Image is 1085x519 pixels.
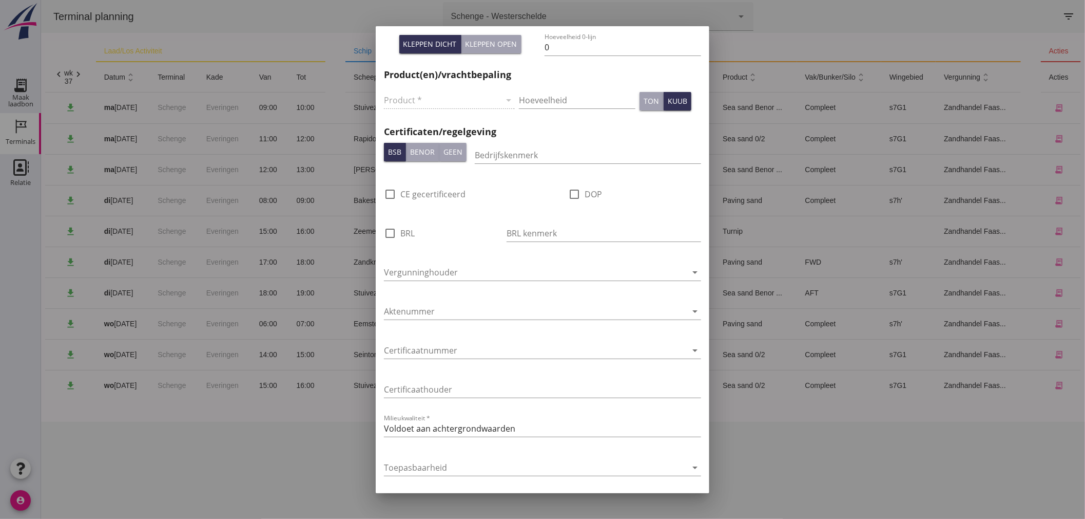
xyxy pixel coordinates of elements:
div: [DATE] [63,288,100,299]
i: unfold_more [359,72,370,83]
i: receipt_long [1014,165,1023,174]
td: Schenge [108,247,157,277]
th: hoeveelheid [557,62,618,92]
i: download [24,134,35,144]
td: Everingen [157,185,210,216]
i: directions_boat [457,197,464,204]
span: 18:00 [218,289,236,297]
i: directions_boat [467,135,474,142]
th: bestemming [426,62,537,92]
input: Milieukwaliteit * [384,420,701,437]
td: 1184 [557,370,618,401]
td: new [386,154,427,185]
small: m3 [582,383,590,389]
span: 18:00 [256,258,274,266]
small: m3 [582,290,590,296]
div: [PERSON_NAME] [313,164,378,175]
span: 16:00 [256,227,274,235]
td: Paving sand [673,185,755,216]
i: arrow_drop_down [694,10,706,23]
label: DOP [585,189,603,199]
input: Hoeveelheid 0-lijn [545,39,701,55]
span: 06:00 [218,320,236,328]
th: laad/los activiteit [55,41,284,62]
div: Schenge - Westerschelde [410,10,506,23]
td: Schenge [108,277,157,308]
button: ton [640,92,664,110]
strong: di [63,258,69,266]
td: s7G1 [840,154,895,185]
span: 10:00 [256,103,274,112]
td: Compleet [756,339,840,370]
strong: di [63,289,69,297]
td: new [386,370,427,401]
td: new [386,216,427,247]
td: Turnip [673,216,755,247]
button: BSB [384,143,406,161]
td: s7h' [840,247,895,277]
button: Geen [439,143,467,161]
i: download [24,349,35,360]
span: product [682,73,717,81]
div: Lier [434,164,529,175]
div: Bakesteyn [313,195,378,206]
span: 19:00 [256,289,274,297]
strong: ma [63,165,73,174]
td: Schenge [108,185,157,216]
td: Schenge [108,123,157,154]
i: receipt_long [1014,288,1023,298]
div: ton [644,96,659,106]
td: Compleet [756,308,840,339]
td: 1100 [557,277,618,308]
span: 17:00 [218,258,236,266]
i: directions_boat [457,289,464,296]
td: Paving sand [673,247,755,277]
i: arrow_drop_down [689,344,701,357]
div: Hofstade [434,134,529,144]
div: wk [23,69,32,77]
td: 1505 [557,308,618,339]
button: Kleppen dicht [399,35,461,53]
span: 12:00 [218,165,236,174]
div: Stuivezand [313,288,378,299]
div: Benor [410,146,435,157]
button: Benor [406,143,439,161]
td: Everingen [157,370,210,401]
td: 1505 [557,185,618,216]
th: wingebied [840,62,895,92]
td: Zandhandel Faas... [895,185,979,216]
td: Compleet [756,370,840,401]
td: FWD [756,247,840,277]
div: Geen [443,146,462,157]
i: receipt_long [1014,381,1023,390]
div: Eemsteyn [313,319,378,329]
td: new [386,277,427,308]
i: arrow_drop_down [689,305,701,318]
strong: di [63,227,69,235]
span: datum [63,73,95,81]
span: 15:00 [218,227,236,235]
td: 1149 [557,92,618,123]
div: Zeemeeuw [313,226,378,237]
td: 397 [557,123,618,154]
div: Boom [434,288,529,299]
td: new [386,185,427,216]
i: receipt_long [1014,257,1023,267]
div: [DATE] [63,349,100,360]
span: 14:00 [218,350,236,359]
small: m3 [577,352,586,358]
td: s7h' [840,308,895,339]
small: m3 [582,321,590,327]
td: Zandhandel Faas... [895,92,979,123]
div: 37 [23,77,32,85]
td: 800 [557,339,618,370]
td: Zandhandel Faas... [895,123,979,154]
div: Hedel [434,195,529,206]
td: 700 [557,154,618,185]
td: new [386,339,427,370]
span: 16:00 [256,381,274,390]
input: Aktenummer [384,303,687,320]
td: Compleet [756,185,840,216]
div: [DATE] [63,195,100,206]
td: Schenge [108,370,157,401]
